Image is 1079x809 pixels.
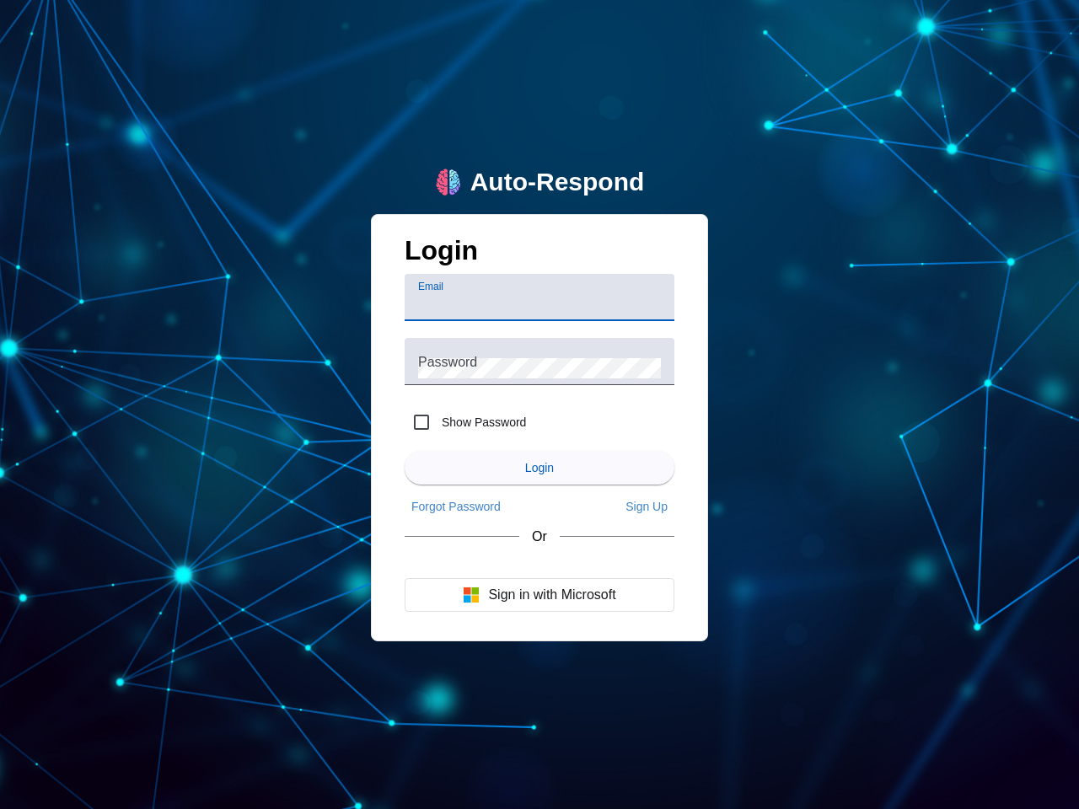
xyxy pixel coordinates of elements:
span: Login [525,461,554,474]
mat-label: Email [418,281,443,292]
a: logoAuto-Respond [435,168,645,197]
span: Forgot Password [411,500,501,513]
span: Sign Up [625,500,668,513]
div: Auto-Respond [470,168,645,197]
mat-label: Password [418,355,477,369]
img: Microsoft logo [463,587,480,603]
h1: Login [405,235,674,275]
span: Or [532,529,547,544]
button: Login [405,451,674,485]
img: logo [435,169,462,196]
label: Show Password [438,414,526,431]
button: Sign in with Microsoft [405,578,674,612]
